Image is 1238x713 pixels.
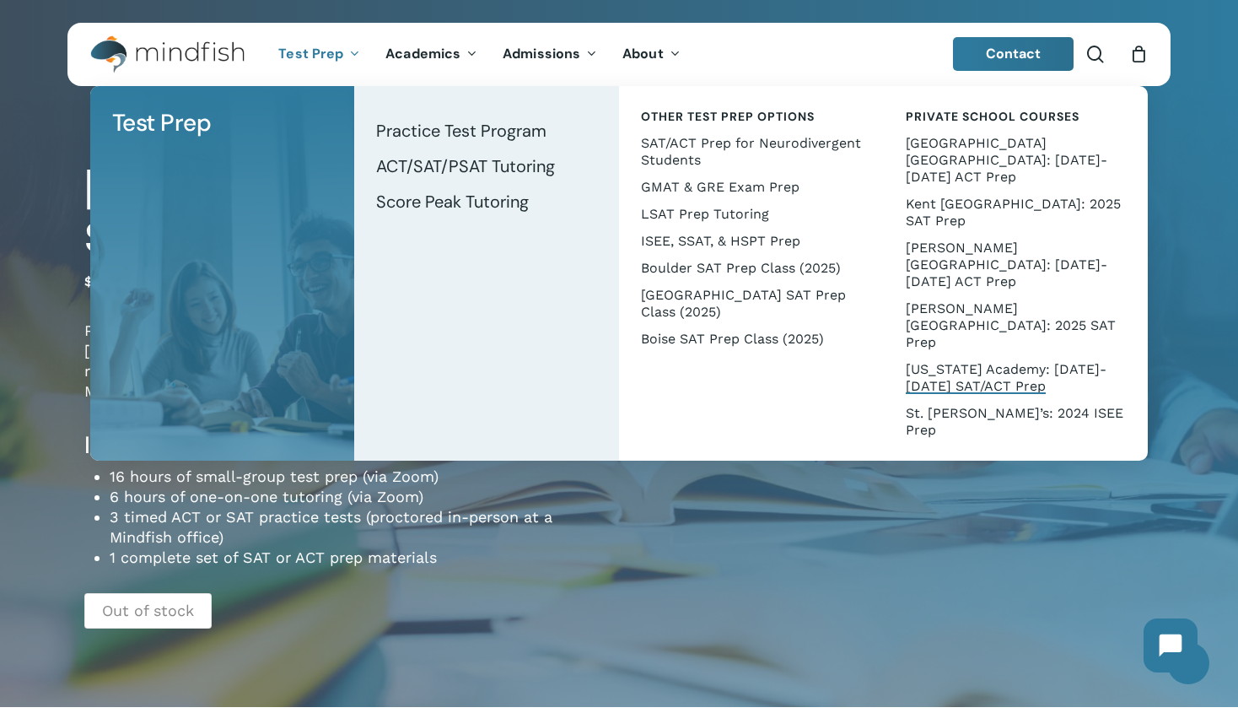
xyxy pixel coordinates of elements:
[953,37,1074,71] a: Contact
[636,228,867,255] a: ISEE, SSAT, & HSPT Prep
[278,45,343,62] span: Test Prep
[641,179,799,195] span: GMAT & GRE Exam Prep
[84,430,619,461] h4: Includes:
[84,273,93,289] span: $
[906,135,1107,185] span: [GEOGRAPHIC_DATA] [GEOGRAPHIC_DATA]: [DATE]-[DATE] ACT Prep
[906,109,1079,124] span: Private School Courses
[266,23,692,86] nav: Main Menu
[901,191,1132,235] a: Kent [GEOGRAPHIC_DATA]: 2025 SAT Prep
[110,548,619,568] li: 1 complete set of SAT or ACT prep materials
[901,400,1132,444] a: St. [PERSON_NAME]’s: 2024 ISEE Prep
[371,184,602,219] a: Score Peak Tutoring
[622,45,664,62] span: About
[67,23,1171,86] header: Main Menu
[503,45,580,62] span: Admissions
[84,321,619,424] p: Prep for the ACT on [DATE] or the SAT on [DATE]. Enrollment limited to [US_STATE] Academy student...
[636,130,867,174] a: SAT/ACT Prep for Neurodivergent Students
[641,233,800,249] span: ISEE, SSAT, & HSPT Prep
[641,260,841,276] span: Boulder SAT Prep Class (2025)
[371,149,602,184] a: ACT/SAT/PSAT Tutoring
[1129,45,1148,63] a: Cart
[376,155,555,177] span: ACT/SAT/PSAT Tutoring
[266,47,373,62] a: Test Prep
[641,331,824,347] span: Boise SAT Prep Class (2025)
[636,255,867,282] a: Boulder SAT Prep Class (2025)
[84,273,145,289] bdi: 1,199.00
[490,47,610,62] a: Admissions
[641,135,861,168] span: SAT/ACT Prep for Neurodivergent Students
[376,120,546,142] span: Practice Test Program
[901,356,1132,400] a: [US_STATE] Academy: [DATE]-[DATE] SAT/ACT Prep
[906,300,1116,350] span: [PERSON_NAME][GEOGRAPHIC_DATA]: 2025 SAT Prep
[641,206,769,222] span: LSAT Prep Tutoring
[906,361,1106,394] span: [US_STATE] Academy: [DATE]-[DATE] SAT/ACT Prep
[901,130,1132,191] a: [GEOGRAPHIC_DATA] [GEOGRAPHIC_DATA]: [DATE]-[DATE] ACT Prep
[636,103,867,130] a: Other Test Prep Options
[901,295,1132,356] a: [PERSON_NAME][GEOGRAPHIC_DATA]: 2025 SAT Prep
[373,47,490,62] a: Academics
[107,103,338,143] a: Test Prep
[906,196,1121,229] span: Kent [GEOGRAPHIC_DATA]: 2025 SAT Prep
[371,113,602,149] a: Practice Test Program
[901,103,1132,130] a: Private School Courses
[901,235,1132,295] a: [PERSON_NAME][GEOGRAPHIC_DATA]: [DATE]-[DATE] ACT Prep
[636,201,867,228] a: LSAT Prep Tutoring
[376,191,529,213] span: Score Peak Tutoring
[636,326,867,353] a: Boise SAT Prep Class (2025)
[636,174,867,201] a: GMAT & GRE Exam Prep
[1127,602,1214,689] iframe: Chatbot
[610,47,693,62] a: About
[641,287,846,320] span: [GEOGRAPHIC_DATA] SAT Prep Class (2025)
[84,165,619,262] h1: [US_STATE] Academy SAT/ACT Prep Courses
[906,405,1123,438] span: St. [PERSON_NAME]’s: 2024 ISEE Prep
[385,45,460,62] span: Academics
[110,487,619,507] li: 6 hours of one-on-one tutoring (via Zoom)
[112,107,212,138] span: Test Prep
[110,507,619,548] li: 3 timed ACT or SAT practice tests (proctored in-person at a Mindfish office)
[641,109,815,124] span: Other Test Prep Options
[84,593,212,629] p: Out of stock
[110,467,619,487] li: 16 hours of small-group test prep (via Zoom)
[636,282,867,326] a: [GEOGRAPHIC_DATA] SAT Prep Class (2025)
[986,45,1042,62] span: Contact
[906,240,1107,289] span: [PERSON_NAME][GEOGRAPHIC_DATA]: [DATE]-[DATE] ACT Prep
